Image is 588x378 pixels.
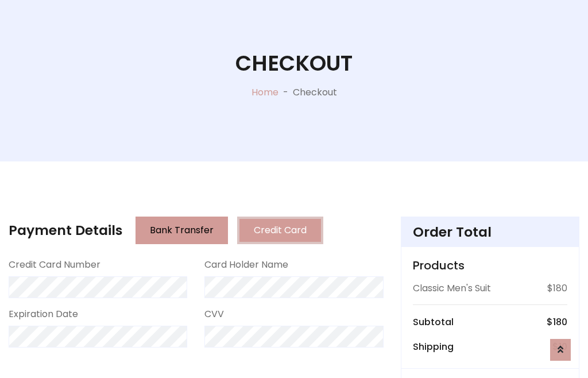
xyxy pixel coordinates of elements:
label: Credit Card Number [9,258,100,272]
h6: Subtotal [413,317,454,327]
a: Home [252,86,278,99]
label: Card Holder Name [204,258,288,272]
button: Bank Transfer [136,217,228,244]
h4: Payment Details [9,222,122,238]
h5: Products [413,259,567,272]
h1: Checkout [235,51,353,76]
p: Classic Men's Suit [413,281,491,295]
label: Expiration Date [9,307,78,321]
h6: $ [547,317,567,327]
span: 180 [553,315,567,329]
p: - [278,86,293,99]
p: $180 [547,281,567,295]
label: CVV [204,307,224,321]
button: Credit Card [237,217,323,244]
p: Checkout [293,86,337,99]
h4: Order Total [413,224,567,240]
h6: Shipping [413,341,454,352]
